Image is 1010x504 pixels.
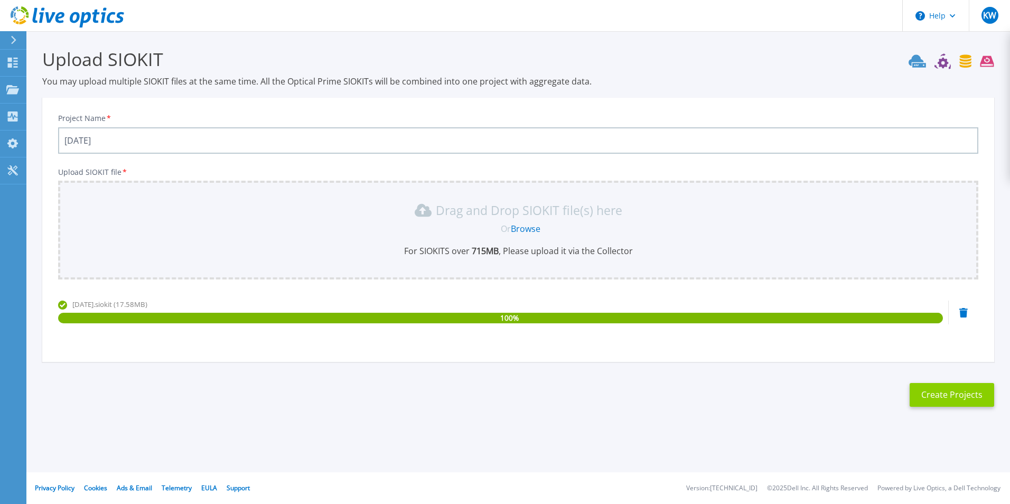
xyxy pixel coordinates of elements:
span: 100 % [500,313,519,323]
a: Cookies [84,483,107,492]
a: Support [227,483,250,492]
a: EULA [201,483,217,492]
b: 715 MB [470,245,499,257]
a: Ads & Email [117,483,152,492]
span: Or [501,223,511,235]
label: Project Name [58,115,112,122]
h3: Upload SIOKIT [42,47,994,71]
a: Privacy Policy [35,483,74,492]
span: [DATE].siokit (17.58MB) [72,300,147,309]
div: Drag and Drop SIOKIT file(s) here OrBrowseFor SIOKITS over 715MB, Please upload it via the Collector [64,202,972,257]
a: Browse [511,223,540,235]
li: Powered by Live Optics, a Dell Technology [877,485,1000,492]
p: For SIOKITS over , Please upload it via the Collector [64,245,972,257]
p: Upload SIOKIT file [58,168,978,176]
a: Telemetry [162,483,192,492]
button: Create Projects [910,383,994,407]
span: KW [983,11,996,20]
li: © 2025 Dell Inc. All Rights Reserved [767,485,868,492]
input: Enter Project Name [58,127,978,154]
p: Drag and Drop SIOKIT file(s) here [436,205,622,216]
p: You may upload multiple SIOKIT files at the same time. All the Optical Prime SIOKITs will be comb... [42,76,994,87]
li: Version: [TECHNICAL_ID] [686,485,757,492]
